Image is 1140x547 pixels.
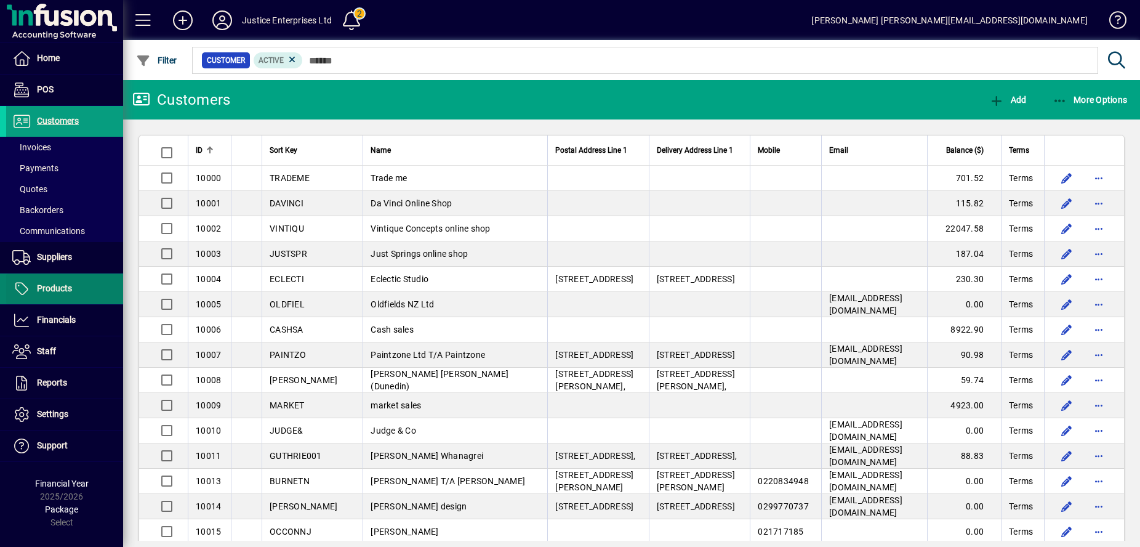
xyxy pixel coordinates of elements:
td: 0.00 [927,469,1001,494]
span: Terms [1009,172,1033,184]
button: More options [1089,395,1109,415]
span: Terms [1009,197,1033,209]
span: Payments [12,163,58,173]
div: [PERSON_NAME] [PERSON_NAME][EMAIL_ADDRESS][DOMAIN_NAME] [811,10,1088,30]
span: Terms [1009,450,1033,462]
span: Terms [1009,500,1033,513]
span: [STREET_ADDRESS][PERSON_NAME], [657,369,735,391]
td: 230.30 [927,267,1001,292]
span: MARKET [270,400,305,410]
span: Financials [37,315,76,325]
span: [STREET_ADDRESS] [555,501,633,511]
span: Delivery Address Line 1 [657,144,733,157]
span: 10015 [196,527,221,537]
a: Reports [6,368,123,399]
span: 10010 [196,426,221,436]
span: More Options [1053,95,1128,105]
span: ID [196,144,203,157]
span: Settings [37,409,68,419]
span: Just Springs online shop [371,249,468,259]
span: 10004 [196,274,221,284]
span: Terms [1009,144,1029,157]
span: Terms [1009,525,1033,538]
a: Products [6,273,123,304]
span: Da Vinci Online Shop [371,198,452,208]
span: Name [371,144,391,157]
span: Email [829,144,848,157]
a: Quotes [6,179,123,200]
a: Communications [6,221,123,241]
span: Vintique Concepts online shop [371,224,490,233]
button: Filter [133,49,180,71]
button: More options [1089,219,1109,238]
span: 0220834948 [758,476,809,486]
button: Edit [1057,294,1077,314]
span: [STREET_ADDRESS] [657,274,735,284]
button: Profile [203,9,242,31]
span: Terms [1009,424,1033,437]
div: Balance ($) [935,144,995,157]
button: Edit [1057,219,1077,238]
span: Cash sales [371,325,414,334]
span: Financial Year [35,479,89,488]
span: [STREET_ADDRESS][PERSON_NAME], [555,369,633,391]
span: Sort Key [270,144,297,157]
span: [PERSON_NAME] [371,527,438,537]
button: More options [1089,345,1109,365]
span: BURNETN [270,476,310,486]
button: More Options [1050,89,1131,111]
span: OLDFIEL [270,299,305,309]
a: Knowledge Base [1100,2,1125,43]
span: Products [37,283,72,293]
button: Edit [1057,471,1077,491]
span: Staff [37,346,56,356]
span: Backorders [12,205,63,215]
div: ID [196,144,223,157]
span: [STREET_ADDRESS] [555,274,633,284]
a: Backorders [6,200,123,221]
span: DAVINCI [270,198,303,208]
span: GUTHRIE001 [270,451,322,461]
span: Communications [12,226,85,236]
button: Add [163,9,203,31]
button: Edit [1057,370,1077,390]
span: Balance ($) [946,144,984,157]
span: 021717185 [758,527,803,537]
div: Justice Enterprises Ltd [242,10,332,30]
a: Staff [6,336,123,367]
a: Financials [6,305,123,336]
button: More options [1089,522,1109,541]
button: Edit [1057,320,1077,339]
span: [PERSON_NAME] T/A [PERSON_NAME] [371,476,525,486]
span: PAINTZO [270,350,306,360]
span: POS [37,84,54,94]
span: 10011 [196,451,221,461]
button: More options [1089,244,1109,264]
span: [STREET_ADDRESS][PERSON_NAME] [555,470,633,492]
span: [STREET_ADDRESS], [555,451,635,461]
button: Edit [1057,345,1077,365]
a: POS [6,75,123,105]
button: Edit [1057,421,1077,440]
span: Terms [1009,475,1033,487]
span: Terms [1009,349,1033,361]
span: 0299770737 [758,501,809,511]
span: CASHSA [270,325,303,334]
span: Add [989,95,1026,105]
span: Eclectic Studio [371,274,428,284]
button: Edit [1057,446,1077,466]
span: ECLECTI [270,274,304,284]
mat-chip: Activation Status: Active [254,52,303,68]
td: 8922.90 [927,317,1001,342]
span: Terms [1009,222,1033,235]
span: TRADEME [270,173,310,183]
span: [PERSON_NAME] design [371,501,467,511]
span: Oldfields NZ Ltd [371,299,434,309]
span: Home [37,53,60,63]
td: 22047.58 [927,216,1001,241]
span: 10007 [196,350,221,360]
button: More options [1089,193,1109,213]
div: Email [829,144,920,157]
div: Customers [132,90,230,110]
span: Quotes [12,184,47,194]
